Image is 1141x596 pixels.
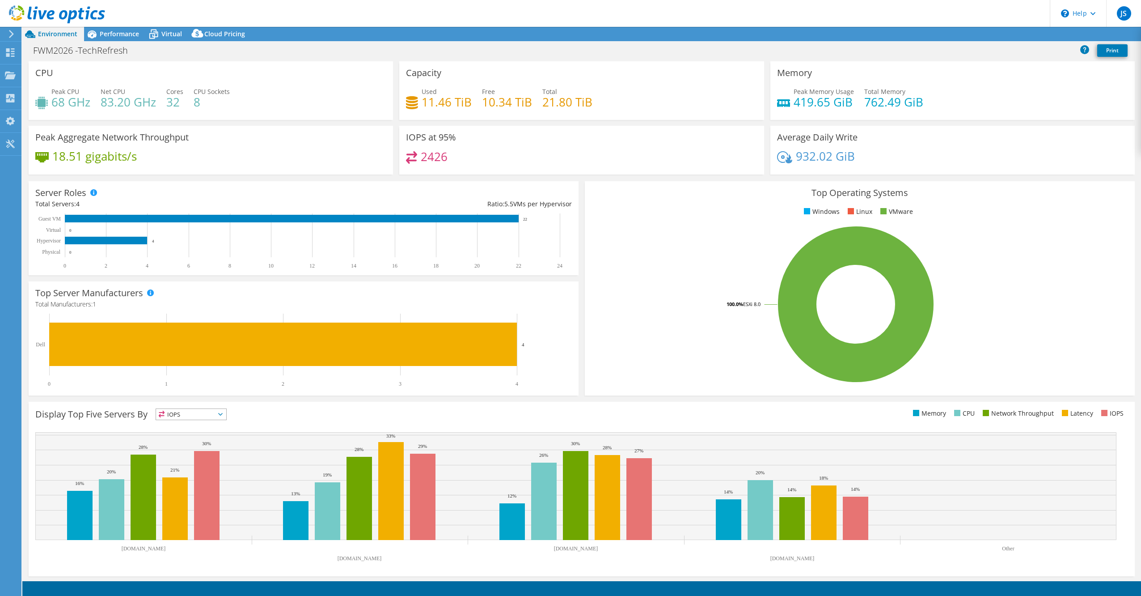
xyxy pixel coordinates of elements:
text: 4 [146,263,148,269]
svg: \n [1061,9,1069,17]
span: Free [482,87,495,96]
h4: Total Manufacturers: [35,299,572,309]
text: Hypervisor [37,238,61,244]
a: Print [1097,44,1128,57]
h4: 10.34 TiB [482,97,532,107]
li: IOPS [1099,409,1124,418]
text: 30% [571,441,580,446]
text: [DOMAIN_NAME] [770,555,815,562]
text: 20% [107,469,116,474]
text: 0 [69,250,72,255]
text: 16% [75,481,84,486]
text: Other [1002,545,1014,552]
text: [DOMAIN_NAME] [554,545,598,552]
text: 27% [634,448,643,453]
text: 22 [516,263,521,269]
text: 19% [323,472,332,477]
text: 14% [787,487,796,492]
text: 12 [309,263,315,269]
h3: Memory [777,68,812,78]
text: 4 [152,239,154,243]
text: 4 [516,381,518,387]
h4: 68 GHz [51,97,90,107]
div: Ratio: VMs per Hypervisor [304,199,572,209]
span: Cores [166,87,183,96]
h3: Capacity [406,68,441,78]
text: 0 [63,263,66,269]
text: Dell [36,341,45,348]
text: 14 [351,263,356,269]
text: 0 [48,381,51,387]
tspan: ESXi 8.0 [743,301,761,307]
text: 29% [418,443,427,449]
text: [DOMAIN_NAME] [122,545,166,552]
li: CPU [952,409,975,418]
h3: Average Daily Write [777,132,858,142]
h3: CPU [35,68,53,78]
div: Total Servers: [35,199,304,209]
h1: FWM2026 -TechRefresh [29,46,142,55]
text: 6 [187,263,190,269]
span: Used [422,87,437,96]
text: 8 [228,263,231,269]
li: Memory [911,409,946,418]
text: Virtual [46,227,61,233]
span: Virtual [161,30,182,38]
text: 24 [557,263,562,269]
span: 5.5 [504,200,513,208]
span: Total [542,87,557,96]
span: IOPS [156,409,226,420]
text: 2 [282,381,284,387]
span: Net CPU [101,87,125,96]
text: 28% [139,444,148,450]
span: Performance [100,30,139,38]
span: JS [1117,6,1131,21]
h4: 18.51 gigabits/s [52,151,137,161]
text: 20% [756,470,765,475]
span: Peak CPU [51,87,79,96]
text: 10 [268,263,274,269]
text: 18 [433,263,439,269]
text: 4 [522,342,524,347]
text: 26% [539,452,548,458]
tspan: 100.0% [727,301,743,307]
text: 18% [819,475,828,481]
li: Windows [802,207,840,217]
h3: IOPS at 95% [406,132,456,142]
text: 0 [69,228,72,233]
text: 33% [386,433,395,438]
li: Network Throughput [980,409,1054,418]
h3: Top Server Manufacturers [35,288,143,298]
text: 2 [105,263,107,269]
span: 4 [76,200,80,208]
text: 1 [165,381,168,387]
text: 14% [851,486,860,492]
text: 16 [392,263,397,269]
h3: Peak Aggregate Network Throughput [35,132,189,142]
text: Guest VM [38,216,61,222]
li: Latency [1060,409,1093,418]
li: VMware [878,207,913,217]
text: 28% [355,447,363,452]
h4: 419.65 GiB [794,97,854,107]
li: Linux [845,207,872,217]
h4: 2426 [421,152,448,162]
text: 21% [170,467,179,473]
span: Cloud Pricing [204,30,245,38]
h4: 762.49 GiB [864,97,923,107]
span: 1 [93,300,96,308]
span: CPU Sockets [194,87,230,96]
h4: 11.46 TiB [422,97,472,107]
text: 13% [291,491,300,496]
text: 12% [507,493,516,498]
text: 20 [474,263,480,269]
text: Physical [42,249,60,255]
span: Environment [38,30,77,38]
span: Total Memory [864,87,905,96]
h4: 21.80 TiB [542,97,592,107]
h4: 32 [166,97,183,107]
h3: Server Roles [35,188,86,198]
h4: 8 [194,97,230,107]
text: 14% [724,489,733,494]
span: Peak Memory Usage [794,87,854,96]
